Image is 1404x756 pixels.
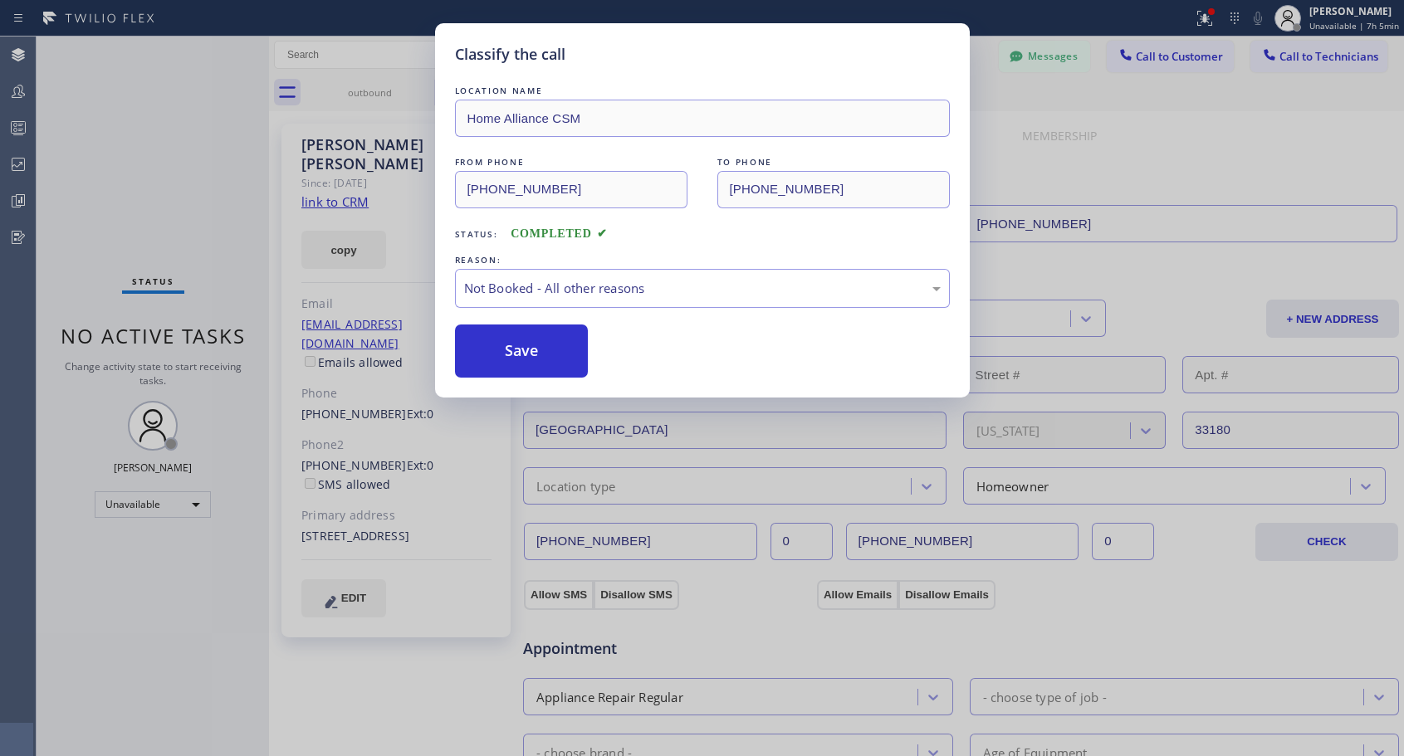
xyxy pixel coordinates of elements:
h5: Classify the call [455,43,565,66]
div: LOCATION NAME [455,82,950,100]
input: To phone [717,171,950,208]
span: COMPLETED [511,227,607,240]
div: REASON: [455,251,950,269]
span: Status: [455,228,498,240]
div: TO PHONE [717,154,950,171]
input: From phone [455,171,687,208]
button: Save [455,324,589,378]
div: Not Booked - All other reasons [464,279,941,298]
div: FROM PHONE [455,154,687,171]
